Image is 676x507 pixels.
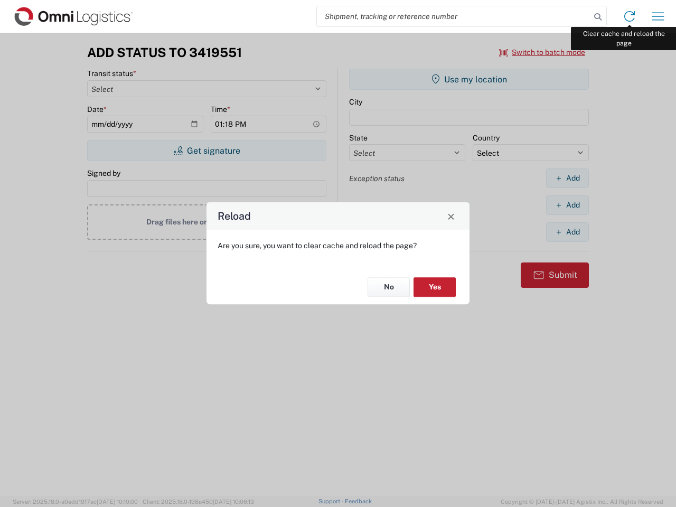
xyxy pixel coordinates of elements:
button: Close [444,209,458,223]
p: Are you sure, you want to clear cache and reload the page? [218,241,458,250]
button: Yes [414,277,456,297]
h4: Reload [218,209,251,224]
button: No [368,277,410,297]
input: Shipment, tracking or reference number [317,6,590,26]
